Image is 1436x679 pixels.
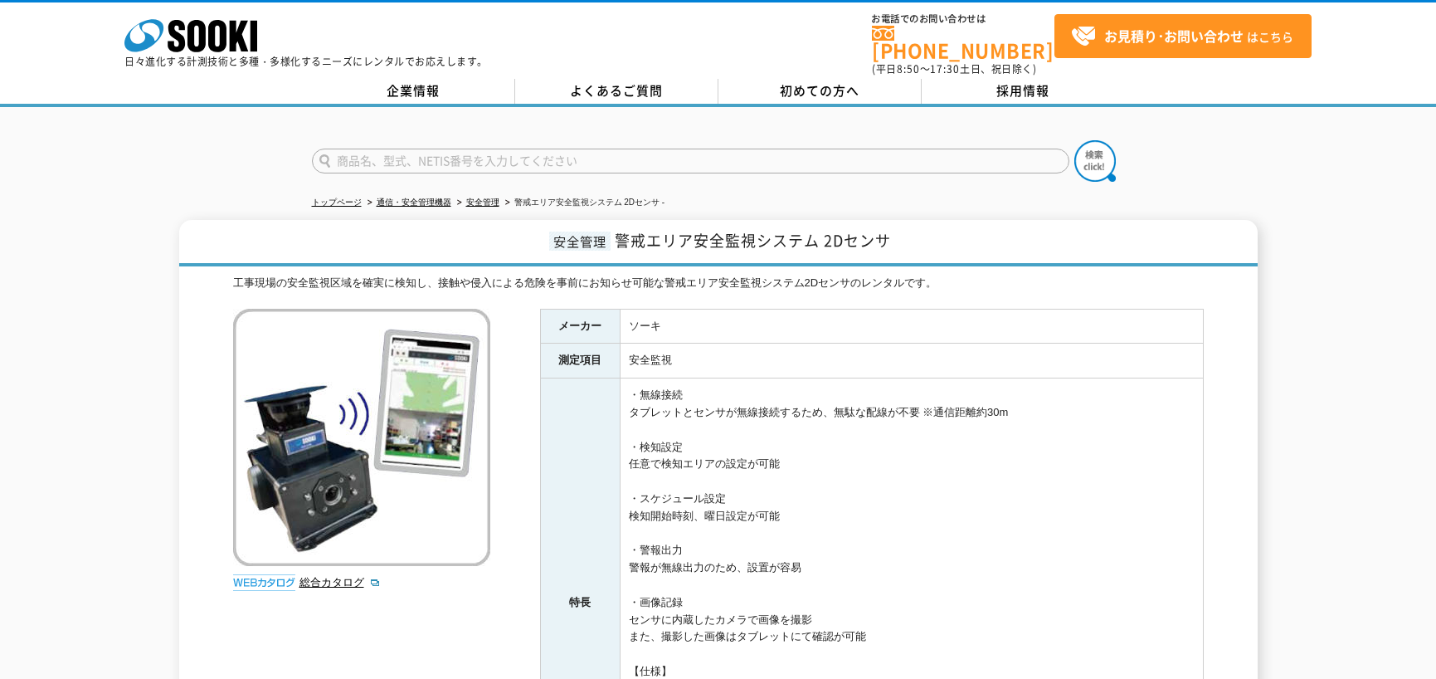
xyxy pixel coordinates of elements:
[930,61,960,76] span: 17:30
[502,194,665,212] li: 警戒エリア安全監視システム 2Dセンサ -
[620,344,1203,379] td: 安全監視
[233,309,490,566] img: 警戒エリア安全監視システム 2Dセンサ -
[872,61,1036,76] span: (平日 ～ 土日、祝日除く)
[1074,140,1116,182] img: btn_search.png
[312,149,1069,173] input: 商品名、型式、NETIS番号を入力してください
[312,79,515,104] a: 企業情報
[312,198,362,207] a: トップページ
[466,198,499,207] a: 安全管理
[615,229,891,252] span: 警戒エリア安全監視システム 2Dセンサ
[620,309,1203,344] td: ソーキ
[233,275,1204,292] div: 工事現場の安全監視区域を確実に検知し、接触や侵入による危険を事前にお知らせ可能な警戒エリア安全監視システム2Dセンサのレンタルです。
[377,198,451,207] a: 通信・安全管理機器
[922,79,1125,104] a: 採用情報
[540,344,620,379] th: 測定項目
[872,26,1054,60] a: [PHONE_NUMBER]
[124,56,488,66] p: 日々進化する計測技術と多種・多様化するニーズにレンタルでお応えします。
[1071,24,1293,49] span: はこちら
[897,61,920,76] span: 8:50
[1054,14,1312,58] a: お見積り･お問い合わせはこちら
[872,14,1054,24] span: お電話でのお問い合わせは
[233,574,295,591] img: webカタログ
[540,309,620,344] th: メーカー
[549,232,611,251] span: 安全管理
[1104,26,1244,46] strong: お見積り･お問い合わせ
[515,79,718,104] a: よくあるご質問
[718,79,922,104] a: 初めての方へ
[780,81,859,100] span: 初めての方へ
[299,576,381,589] a: 総合カタログ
